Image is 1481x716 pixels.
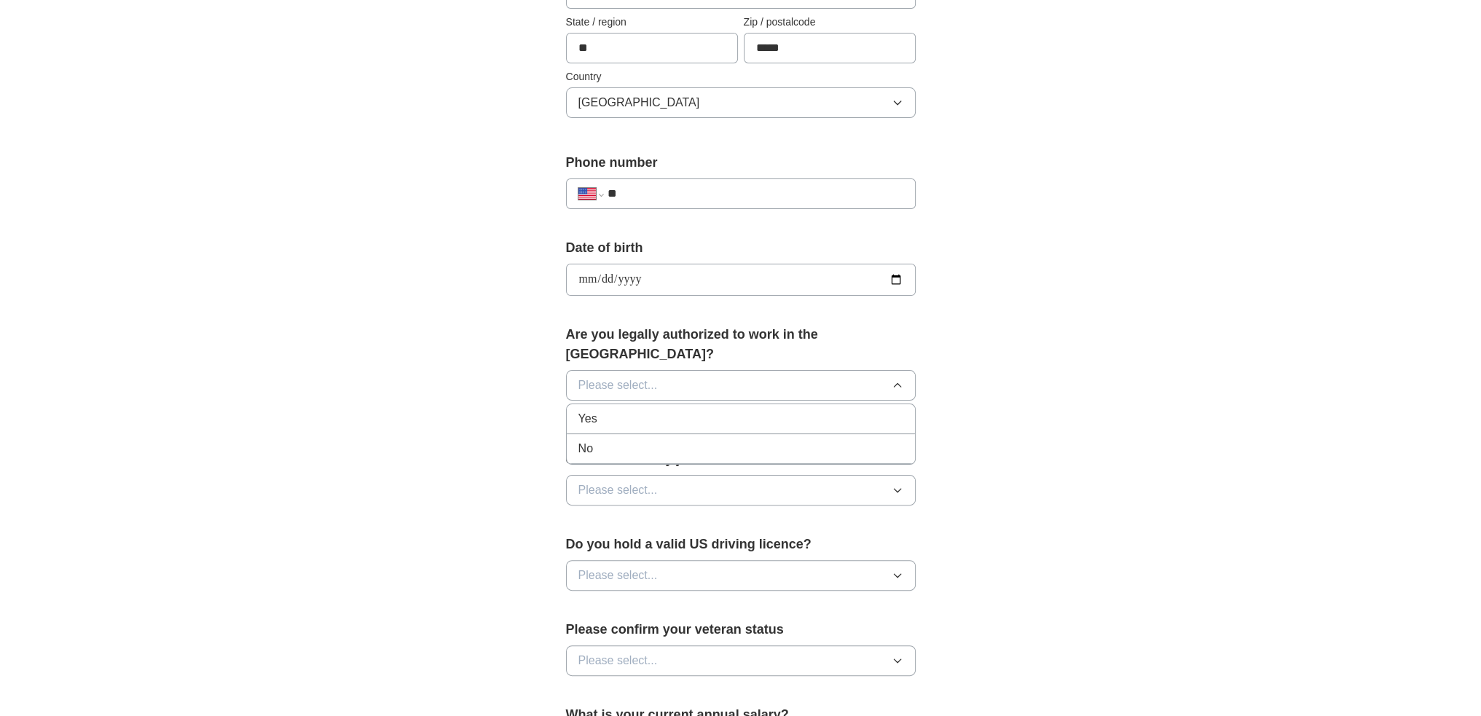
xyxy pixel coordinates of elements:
[744,15,916,30] label: Zip / postalcode
[566,620,916,640] label: Please confirm your veteran status
[566,87,916,118] button: [GEOGRAPHIC_DATA]
[566,645,916,676] button: Please select...
[578,481,658,499] span: Please select...
[566,560,916,591] button: Please select...
[578,652,658,669] span: Please select...
[566,325,916,364] label: Are you legally authorized to work in the [GEOGRAPHIC_DATA]?
[566,15,738,30] label: State / region
[578,377,658,394] span: Please select...
[566,370,916,401] button: Please select...
[566,238,916,258] label: Date of birth
[578,94,700,111] span: [GEOGRAPHIC_DATA]
[578,440,593,457] span: No
[566,535,916,554] label: Do you hold a valid US driving licence?
[578,410,597,428] span: Yes
[566,475,916,505] button: Please select...
[566,153,916,173] label: Phone number
[578,567,658,584] span: Please select...
[566,69,916,84] label: Country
